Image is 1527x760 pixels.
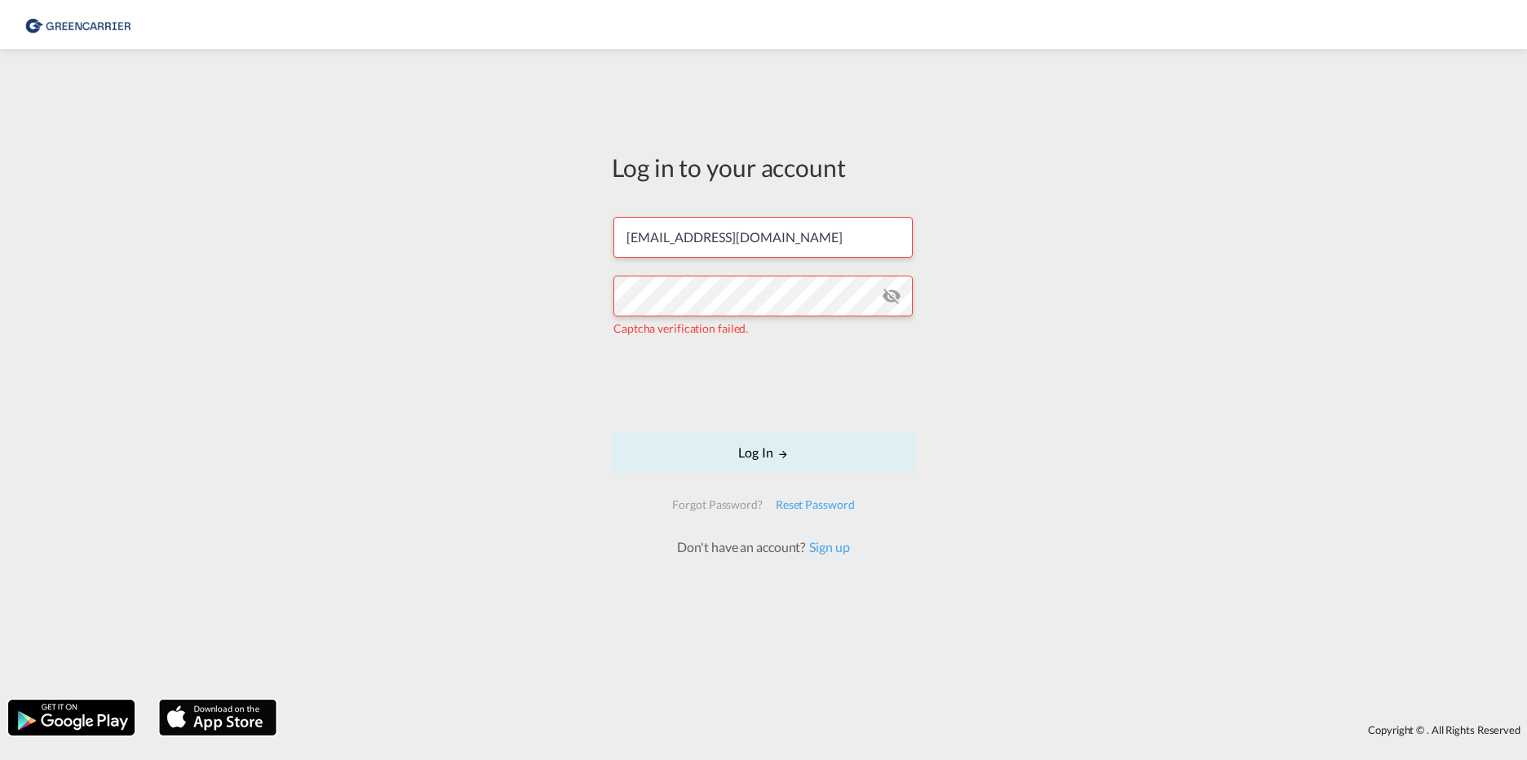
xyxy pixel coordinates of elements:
[805,539,849,555] a: Sign up
[613,321,748,335] span: Captcha verification failed.
[640,352,887,416] iframe: reCAPTCHA
[612,150,915,184] div: Log in to your account
[612,432,915,473] button: LOGIN
[7,698,136,737] img: google.png
[285,716,1527,744] div: Copyright © . All Rights Reserved
[24,7,135,43] img: 1378a7308afe11ef83610d9e779c6b34.png
[157,698,278,737] img: apple.png
[659,538,867,556] div: Don't have an account?
[666,490,768,519] div: Forgot Password?
[613,217,913,258] input: Enter email/phone number
[882,286,901,306] md-icon: icon-eye-off
[769,490,861,519] div: Reset Password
